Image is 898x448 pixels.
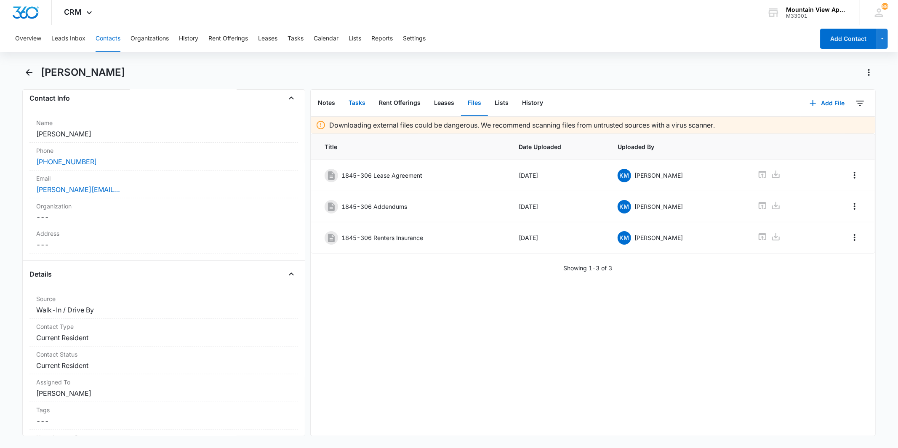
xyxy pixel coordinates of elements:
[618,200,631,213] span: KM
[208,25,248,52] button: Rent Offerings
[634,202,683,211] p: [PERSON_NAME]
[848,200,861,213] button: Overflow Menu
[515,90,550,116] button: History
[882,3,888,10] span: 88
[786,13,847,19] div: account id
[29,319,298,347] div: Contact TypeCurrent Resident
[371,25,393,52] button: Reports
[29,171,298,198] div: Email[PERSON_NAME][EMAIL_ADDRESS][DOMAIN_NAME]
[36,433,291,442] label: Next Contact Date
[36,118,291,127] label: Name
[403,25,426,52] button: Settings
[64,8,82,16] span: CRM
[29,374,298,402] div: Assigned To[PERSON_NAME]
[51,25,85,52] button: Leads Inbox
[36,294,291,303] label: Source
[311,90,342,116] button: Notes
[848,231,861,244] button: Overflow Menu
[618,142,737,151] span: Uploaded By
[36,129,291,139] dd: [PERSON_NAME]
[29,93,70,103] h4: Contact Info
[179,25,198,52] button: History
[29,226,298,253] div: Address---
[820,29,877,49] button: Add Contact
[488,90,515,116] button: Lists
[96,25,120,52] button: Contacts
[341,202,407,211] p: 1845-306 Addendums
[882,3,888,10] div: notifications count
[288,25,304,52] button: Tasks
[786,6,847,13] div: account name
[634,233,683,242] p: [PERSON_NAME]
[325,142,498,151] span: Title
[36,229,291,238] label: Address
[36,360,291,371] dd: Current Resident
[36,350,291,359] label: Contact Status
[509,222,608,253] td: [DATE]
[563,264,613,272] p: Showing 1-3 of 3
[41,66,125,79] h1: [PERSON_NAME]
[36,240,291,250] dd: ---
[36,212,291,222] dd: ---
[372,90,427,116] button: Rent Offerings
[29,143,298,171] div: Phone[PHONE_NUMBER]
[862,66,876,79] button: Actions
[427,90,461,116] button: Leases
[29,402,298,430] div: Tags---
[15,25,41,52] button: Overview
[131,25,169,52] button: Organizations
[36,146,291,155] label: Phone
[349,25,361,52] button: Lists
[634,171,683,180] p: [PERSON_NAME]
[36,305,291,315] dd: Walk-In / Drive By
[29,291,298,319] div: SourceWalk-In / Drive By
[461,90,488,116] button: Files
[519,142,597,151] span: Date Uploaded
[36,405,291,414] label: Tags
[342,90,372,116] button: Tasks
[258,25,277,52] button: Leases
[22,66,35,79] button: Back
[509,160,608,191] td: [DATE]
[29,115,298,143] div: Name[PERSON_NAME]
[36,202,291,211] label: Organization
[848,168,861,182] button: Overflow Menu
[341,233,423,242] p: 1845-306 Renters Insurance
[329,120,715,130] p: Downloading external files could be dangerous. We recommend scanning files from untrusted sources...
[29,198,298,226] div: Organization---
[36,378,291,387] label: Assigned To
[36,388,291,398] dd: [PERSON_NAME]
[36,184,120,195] a: [PERSON_NAME][EMAIL_ADDRESS][DOMAIN_NAME]
[29,347,298,374] div: Contact StatusCurrent Resident
[285,91,298,105] button: Close
[801,93,853,113] button: Add File
[29,269,52,279] h4: Details
[36,174,291,183] label: Email
[853,96,867,110] button: Filters
[314,25,338,52] button: Calendar
[36,322,291,331] label: Contact Type
[285,267,298,281] button: Close
[618,169,631,182] span: KM
[36,333,291,343] dd: Current Resident
[618,231,631,245] span: KM
[509,191,608,222] td: [DATE]
[36,416,291,426] dd: ---
[36,157,97,167] a: [PHONE_NUMBER]
[341,171,422,180] p: 1845-306 Lease Agreement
